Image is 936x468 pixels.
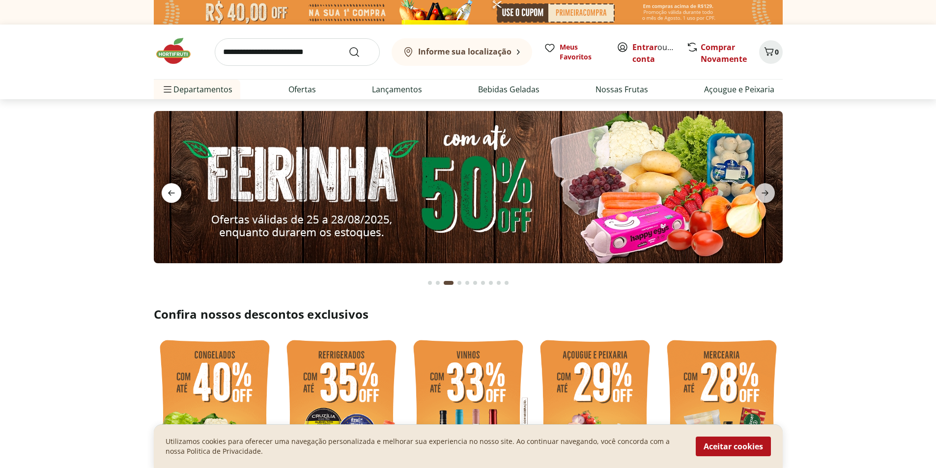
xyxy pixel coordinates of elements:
[154,36,203,66] img: Hortifruti
[544,42,605,62] a: Meus Favoritos
[434,271,442,295] button: Go to page 2 from fs-carousel
[704,83,774,95] a: Açougue e Peixaria
[775,47,779,56] span: 0
[495,271,503,295] button: Go to page 9 from fs-carousel
[632,41,676,65] span: ou
[696,437,771,456] button: Aceitar cookies
[701,42,747,64] a: Comprar Novamente
[478,83,539,95] a: Bebidas Geladas
[479,271,487,295] button: Go to page 7 from fs-carousel
[463,271,471,295] button: Go to page 5 from fs-carousel
[392,38,532,66] button: Informe sua localização
[162,78,173,101] button: Menu
[747,183,783,203] button: next
[487,271,495,295] button: Go to page 8 from fs-carousel
[442,271,455,295] button: Current page from fs-carousel
[503,271,511,295] button: Go to page 10 from fs-carousel
[154,111,783,263] img: feira
[471,271,479,295] button: Go to page 6 from fs-carousel
[154,306,783,322] h2: Confira nossos descontos exclusivos
[596,83,648,95] a: Nossas Frutas
[154,183,189,203] button: previous
[759,40,783,64] button: Carrinho
[455,271,463,295] button: Go to page 4 from fs-carousel
[288,83,316,95] a: Ofertas
[632,42,686,64] a: Criar conta
[418,46,511,57] b: Informe sua localização
[215,38,380,66] input: search
[372,83,422,95] a: Lançamentos
[162,78,232,101] span: Departamentos
[348,46,372,58] button: Submit Search
[632,42,657,53] a: Entrar
[426,271,434,295] button: Go to page 1 from fs-carousel
[560,42,605,62] span: Meus Favoritos
[166,437,684,456] p: Utilizamos cookies para oferecer uma navegação personalizada e melhorar sua experiencia no nosso ...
